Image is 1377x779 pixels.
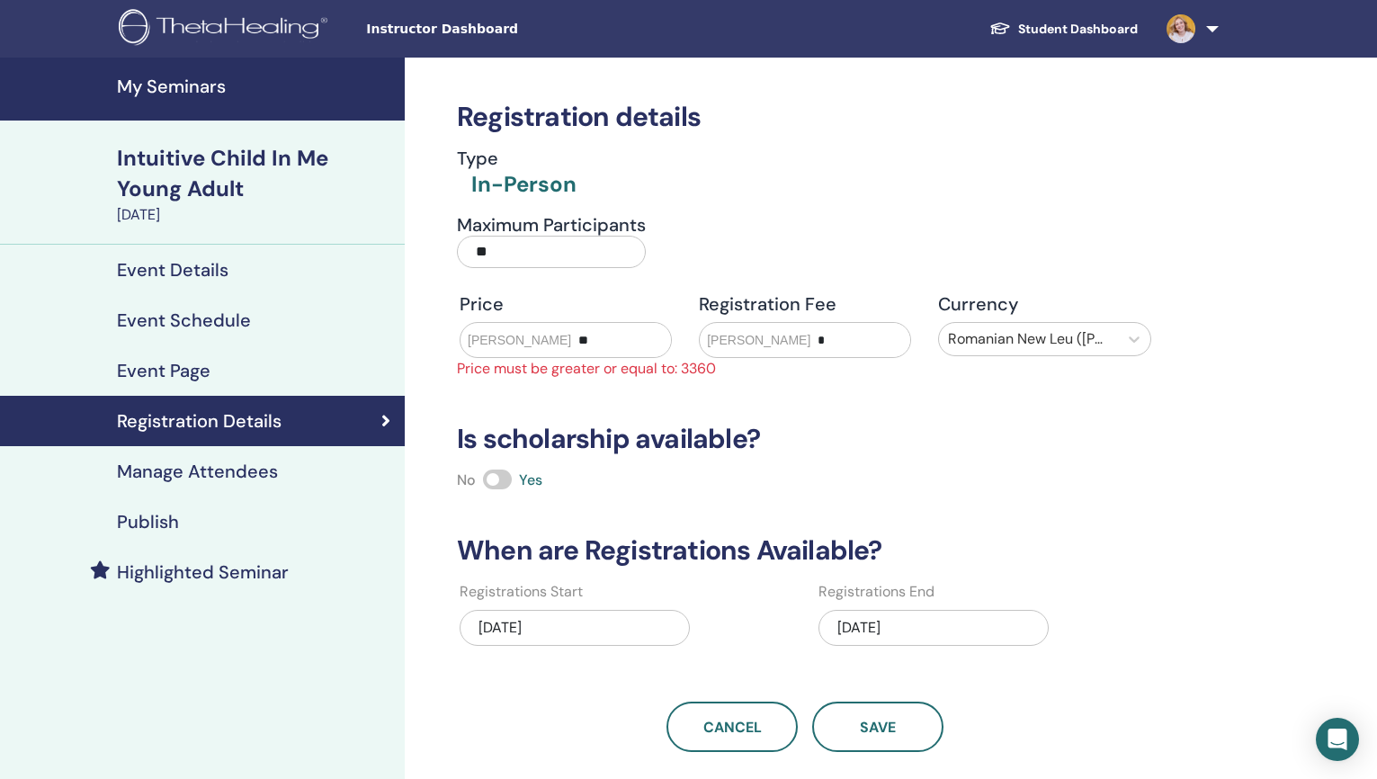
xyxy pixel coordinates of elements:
[117,259,228,281] h4: Event Details
[446,358,1165,380] span: Price must be greater or equal to: 3360
[457,148,577,169] h4: Type
[468,331,571,350] span: [PERSON_NAME]
[460,581,583,603] label: Registrations Start
[471,169,577,200] div: In-Person
[446,534,1165,567] h3: When are Registrations Available?
[938,293,1150,315] h4: Currency
[117,511,179,533] h4: Publish
[707,331,810,350] span: [PERSON_NAME]
[699,293,911,315] h4: Registration Fee
[457,470,476,489] span: No
[117,76,394,97] h4: My Seminars
[117,143,394,204] div: Intuitive Child In Me Young Adult
[446,423,1165,455] h3: Is scholarship available?
[117,309,251,331] h4: Event Schedule
[818,610,1049,646] div: [DATE]
[666,702,798,752] a: Cancel
[446,101,1165,133] h3: Registration details
[119,9,334,49] img: logo.png
[366,20,636,39] span: Instructor Dashboard
[457,236,646,268] input: Maximum Participants
[975,13,1152,46] a: Student Dashboard
[460,293,672,315] h4: Price
[860,718,896,737] span: Save
[117,410,282,432] h4: Registration Details
[818,581,934,603] label: Registrations End
[1167,14,1195,43] img: default.jpg
[117,461,278,482] h4: Manage Attendees
[457,214,646,236] h4: Maximum Participants
[703,718,762,737] span: Cancel
[812,702,943,752] button: Save
[117,561,289,583] h4: Highlighted Seminar
[117,204,394,226] div: [DATE]
[106,143,405,226] a: Intuitive Child In Me Young Adult[DATE]
[117,360,210,381] h4: Event Page
[519,470,542,489] span: Yes
[460,610,690,646] div: [DATE]
[989,21,1011,36] img: graduation-cap-white.svg
[1316,718,1359,761] div: Open Intercom Messenger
